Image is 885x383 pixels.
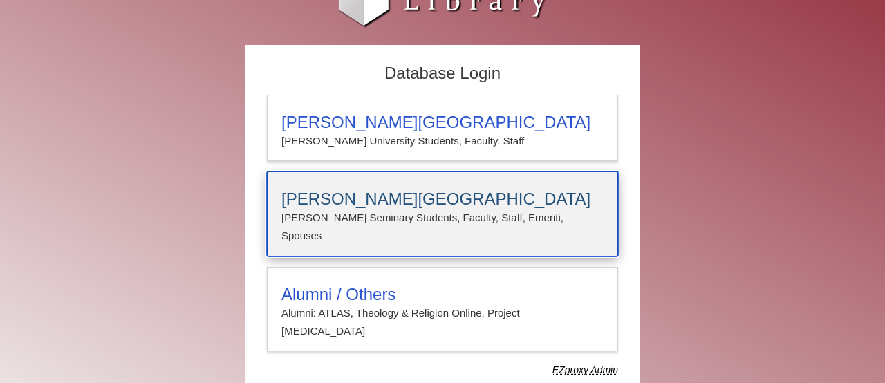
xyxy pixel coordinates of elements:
[281,285,604,341] summary: Alumni / OthersAlumni: ATLAS, Theology & Religion Online, Project [MEDICAL_DATA]
[281,113,604,132] h3: [PERSON_NAME][GEOGRAPHIC_DATA]
[281,304,604,341] p: Alumni: ATLAS, Theology & Religion Online, Project [MEDICAL_DATA]
[552,364,618,375] dfn: Use Alumni login
[267,95,618,161] a: [PERSON_NAME][GEOGRAPHIC_DATA][PERSON_NAME] University Students, Faculty, Staff
[267,171,618,256] a: [PERSON_NAME][GEOGRAPHIC_DATA][PERSON_NAME] Seminary Students, Faculty, Staff, Emeriti, Spouses
[281,132,604,150] p: [PERSON_NAME] University Students, Faculty, Staff
[260,59,625,88] h2: Database Login
[281,285,604,304] h3: Alumni / Others
[281,189,604,209] h3: [PERSON_NAME][GEOGRAPHIC_DATA]
[281,209,604,245] p: [PERSON_NAME] Seminary Students, Faculty, Staff, Emeriti, Spouses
